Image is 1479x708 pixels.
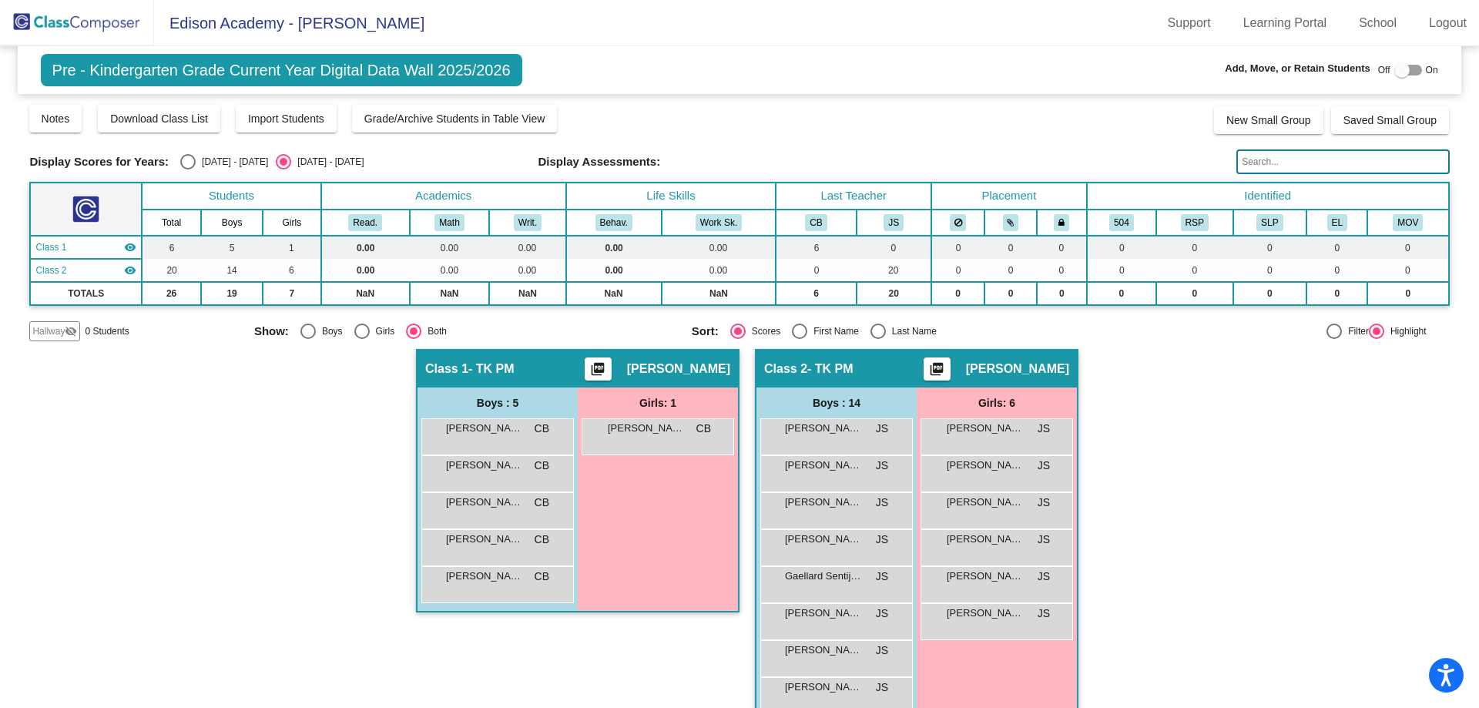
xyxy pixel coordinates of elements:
td: 0 [1306,259,1367,282]
a: Learning Portal [1231,11,1340,35]
td: 0 [931,282,984,305]
td: 0.00 [321,259,410,282]
td: 0.00 [566,259,662,282]
td: 0.00 [566,236,662,259]
td: 0 [1233,236,1307,259]
span: [PERSON_NAME] [785,606,862,621]
td: 0 [1233,282,1307,305]
th: Christina Birdwell [776,210,856,236]
div: Boys : 5 [418,388,578,418]
th: Life Skills [566,183,776,210]
span: JS [876,532,888,548]
td: 0 [1037,236,1087,259]
span: JS [876,569,888,585]
span: [PERSON_NAME] [446,458,523,473]
button: EL [1327,214,1347,231]
td: 0 [1037,282,1087,305]
span: - TK PM [468,361,515,377]
span: New Small Group [1226,114,1311,126]
mat-icon: visibility [124,241,136,253]
td: Christina Birdwell - TK PM [30,236,142,259]
div: Boys : 14 [756,388,917,418]
span: [PERSON_NAME] [785,679,862,695]
th: Last Teacher [776,183,931,210]
span: [PERSON_NAME] [947,532,1024,547]
button: Saved Small Group [1331,106,1449,134]
td: NaN [566,282,662,305]
button: Read. [348,214,382,231]
button: SLP [1256,214,1283,231]
span: On [1426,63,1438,77]
td: NaN [662,282,776,305]
span: Show: [254,324,289,338]
td: 0 [1367,282,1448,305]
mat-radio-group: Select an option [180,154,364,169]
button: Math [434,214,464,231]
td: 0 [776,259,856,282]
td: 0 [1087,259,1156,282]
mat-radio-group: Select an option [692,324,1118,339]
th: Placement [931,183,1087,210]
div: [DATE] - [DATE] [291,155,364,169]
span: Display Scores for Years: [29,155,169,169]
span: CB [535,532,549,548]
button: Download Class List [98,105,220,133]
span: JS [876,679,888,696]
td: 0 [1233,259,1307,282]
td: 5 [201,236,263,259]
th: English Language Learner [1306,210,1367,236]
div: First Name [807,324,859,338]
span: [PERSON_NAME] [785,495,862,510]
td: 14 [201,259,263,282]
span: [PERSON_NAME] [446,532,523,547]
span: JS [1038,606,1050,622]
span: Sort: [692,324,719,338]
td: Jennifer Storlie - TK PM [30,259,142,282]
span: Edison Academy - [PERSON_NAME] [154,11,424,35]
th: Speech & Language Pathologist (Speech) [1233,210,1307,236]
td: 0 [984,259,1036,282]
td: 0 [1367,259,1448,282]
th: Moving Away - Please Drop [1367,210,1448,236]
span: Class 1 [425,361,468,377]
span: [PERSON_NAME]-De La [PERSON_NAME] [446,495,523,510]
button: Work Sk. [696,214,742,231]
button: Print Students Details [924,357,951,381]
span: [PERSON_NAME] [947,606,1024,621]
th: Resource Specialist Program [1156,210,1233,236]
button: Writ. [514,214,542,231]
div: [DATE] - [DATE] [196,155,268,169]
span: Gaellard Sentijono [785,569,862,584]
span: Pre - Kindergarten Grade Current Year Digital Data Wall 2025/2026 [41,54,522,86]
td: 20 [857,259,931,282]
span: [PERSON_NAME] [608,421,685,436]
td: 6 [776,282,856,305]
div: Boys [316,324,343,338]
span: [PERSON_NAME] [785,532,862,547]
span: Display Assessments: [538,155,661,169]
span: Class 2 [764,361,807,377]
button: MOV [1393,214,1423,231]
td: 26 [142,282,201,305]
button: New Small Group [1214,106,1323,134]
span: Grade/Archive Students in Table View [364,112,545,125]
td: 0 [931,236,984,259]
button: RSP [1181,214,1209,231]
span: CB [535,458,549,474]
button: Notes [29,105,82,133]
td: 0.00 [410,259,490,282]
th: Total [142,210,201,236]
span: 0 Students [85,324,129,338]
span: JS [876,421,888,437]
td: 0.00 [489,236,565,259]
div: Girls: 1 [578,388,738,418]
td: NaN [410,282,490,305]
span: Download Class List [110,112,208,125]
th: Keep with students [984,210,1036,236]
th: Students [142,183,321,210]
span: Import Students [248,112,324,125]
span: JS [876,458,888,474]
td: 6 [776,236,856,259]
th: Girls [263,210,321,236]
td: 20 [857,282,931,305]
